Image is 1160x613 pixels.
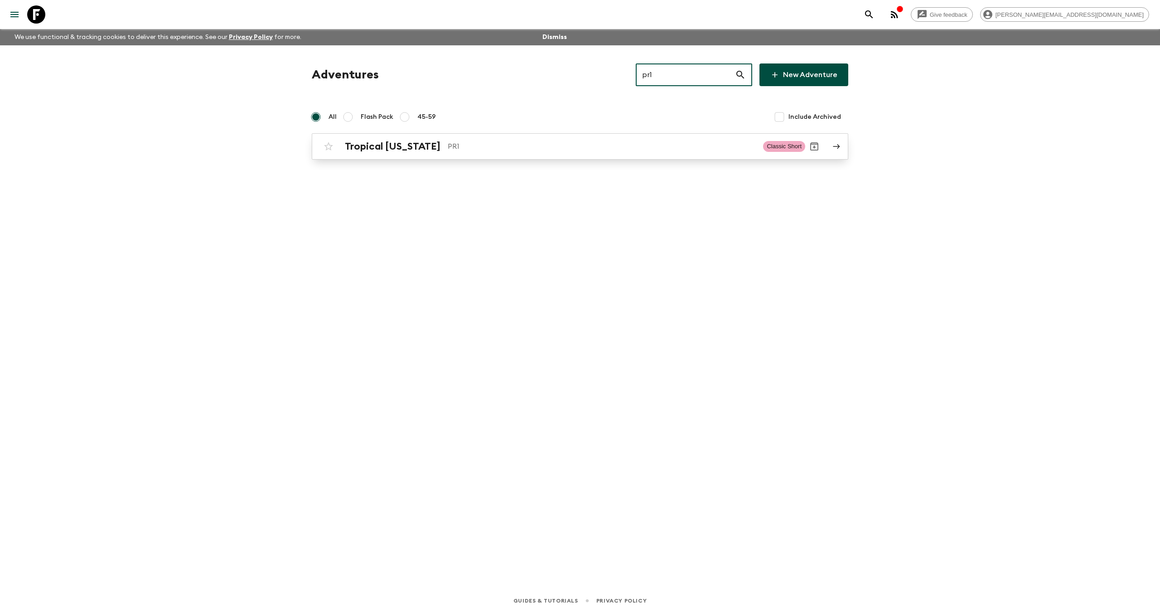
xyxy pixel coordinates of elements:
[11,29,305,45] p: We use functional & tracking cookies to deliver this experience. See our for more.
[759,63,848,86] a: New Adventure
[312,133,848,160] a: Tropical [US_STATE]PR1Classic ShortArchive
[448,141,756,152] p: PR1
[417,112,436,122] span: 45-59
[911,7,973,22] a: Give feedback
[636,62,735,88] input: e.g. AR1, Argentina
[361,112,393,122] span: Flash Pack
[5,5,24,24] button: menu
[540,31,569,44] button: Dismiss
[805,137,823,156] button: Archive
[596,596,647,606] a: Privacy Policy
[925,11,972,18] span: Give feedback
[980,7,1149,22] div: [PERSON_NAME][EMAIL_ADDRESS][DOMAIN_NAME]
[229,34,273,40] a: Privacy Policy
[345,141,440,152] h2: Tropical [US_STATE]
[860,5,878,24] button: search adventures
[763,141,805,152] span: Classic Short
[312,66,379,84] h1: Adventures
[788,112,841,122] span: Include Archived
[513,596,578,606] a: Guides & Tutorials
[991,11,1149,18] span: [PERSON_NAME][EMAIL_ADDRESS][DOMAIN_NAME]
[329,112,337,122] span: All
